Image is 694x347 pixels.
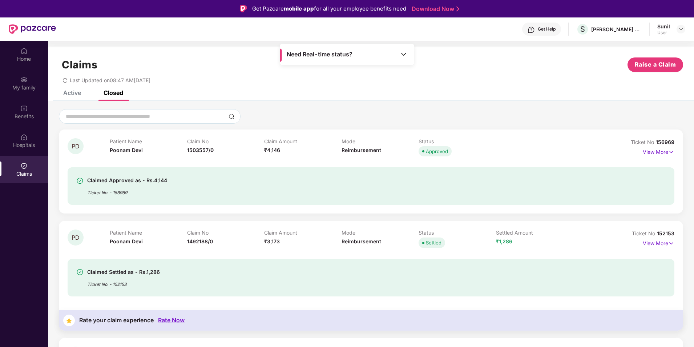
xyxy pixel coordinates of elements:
div: Ticket No. - 152153 [87,276,160,288]
img: Logo [240,5,247,12]
div: Get Help [538,26,556,32]
span: Reimbursement [342,238,381,244]
img: svg+xml;base64,PHN2ZyB4bWxucz0iaHR0cDovL3d3dy53My5vcmcvMjAwMC9zdmciIHdpZHRoPSIzNyIgaGVpZ2h0PSIzNy... [63,315,75,326]
span: ₹3,173 [264,238,280,244]
p: Patient Name [110,138,187,144]
span: redo [62,77,68,83]
div: [PERSON_NAME] CONSULTANTS P LTD [591,26,642,33]
div: Claimed Settled as - Rs.1,286 [87,268,160,276]
span: 152153 [657,230,674,236]
p: Patient Name [110,230,187,236]
span: Need Real-time status? [287,51,352,58]
img: svg+xml;base64,PHN2ZyBpZD0iSG9tZSIgeG1sbnM9Imh0dHA6Ly93d3cudzMub3JnLzIwMDAvc3ZnIiB3aWR0aD0iMjAiIG... [20,47,28,55]
p: View More [643,238,674,247]
p: Claim Amount [264,138,342,144]
span: Ticket No [631,139,656,145]
img: svg+xml;base64,PHN2ZyBpZD0iSG9zcGl0YWxzIiB4bWxucz0iaHR0cDovL3d3dy53My5vcmcvMjAwMC9zdmciIHdpZHRoPS... [20,133,28,141]
span: PD [72,235,80,241]
a: Download Now [412,5,457,13]
strong: mobile app [284,5,314,12]
div: Closed [104,89,123,96]
img: svg+xml;base64,PHN2ZyBpZD0iQmVuZWZpdHMiIHhtbG5zPSJodHRwOi8vd3d3LnczLm9yZy8yMDAwL3N2ZyIgd2lkdGg9Ij... [20,105,28,112]
p: Mode [342,138,419,144]
div: Ticket No. - 156969 [87,185,167,196]
div: Approved [426,148,448,155]
img: svg+xml;base64,PHN2ZyB4bWxucz0iaHR0cDovL3d3dy53My5vcmcvMjAwMC9zdmciIHdpZHRoPSIxNyIgaGVpZ2h0PSIxNy... [668,148,674,156]
span: 1503557/0 [187,147,214,153]
img: svg+xml;base64,PHN2ZyBpZD0iQ2xhaW0iIHhtbG5zPSJodHRwOi8vd3d3LnczLm9yZy8yMDAwL3N2ZyIgd2lkdGg9IjIwIi... [20,162,28,169]
div: User [657,30,670,36]
span: ₹1,286 [496,238,512,244]
span: Raise a Claim [635,60,676,69]
img: New Pazcare Logo [9,24,56,34]
p: Status [419,230,496,236]
p: Mode [342,230,419,236]
img: svg+xml;base64,PHN2ZyBpZD0iSGVscC0zMngzMiIgeG1sbnM9Imh0dHA6Ly93d3cudzMub3JnLzIwMDAvc3ZnIiB3aWR0aD... [528,26,535,33]
img: svg+xml;base64,PHN2ZyBpZD0iU3VjY2Vzcy0zMngzMiIgeG1sbnM9Imh0dHA6Ly93d3cudzMub3JnLzIwMDAvc3ZnIiB3aW... [76,177,84,184]
span: Poonam Devi [110,147,143,153]
span: S [580,25,585,33]
img: svg+xml;base64,PHN2ZyBpZD0iU2VhcmNoLTMyeDMyIiB4bWxucz0iaHR0cDovL3d3dy53My5vcmcvMjAwMC9zdmciIHdpZH... [229,113,234,119]
p: View More [643,146,674,156]
span: Ticket No [632,230,657,236]
div: Rate Now [158,317,185,324]
span: ₹4,146 [264,147,280,153]
div: Rate your claim experience [79,317,154,324]
button: Raise a Claim [628,57,683,72]
div: Get Pazcare for all your employee benefits need [252,4,406,13]
p: Claim Amount [264,230,342,236]
img: Toggle Icon [400,51,407,58]
span: 156969 [656,139,674,145]
div: Claimed Approved as - Rs.4,144 [87,176,167,185]
span: Poonam Devi [110,238,143,244]
img: svg+xml;base64,PHN2ZyBpZD0iU3VjY2Vzcy0zMngzMiIgeG1sbnM9Imh0dHA6Ly93d3cudzMub3JnLzIwMDAvc3ZnIiB3aW... [76,268,84,276]
img: Stroke [456,5,459,13]
img: svg+xml;base64,PHN2ZyB4bWxucz0iaHR0cDovL3d3dy53My5vcmcvMjAwMC9zdmciIHdpZHRoPSIxNyIgaGVpZ2h0PSIxNy... [668,239,674,247]
div: Active [63,89,81,96]
img: svg+xml;base64,PHN2ZyB3aWR0aD0iMjAiIGhlaWdodD0iMjAiIHZpZXdCb3g9IjAgMCAyMCAyMCIgZmlsbD0ibm9uZSIgeG... [20,76,28,83]
img: svg+xml;base64,PHN2ZyBpZD0iRHJvcGRvd24tMzJ4MzIiIHhtbG5zPSJodHRwOi8vd3d3LnczLm9yZy8yMDAwL3N2ZyIgd2... [678,26,684,32]
div: Settled [426,239,441,246]
h1: Claims [62,59,97,71]
p: Claim No [187,230,265,236]
span: Reimbursement [342,147,381,153]
span: Last Updated on 08:47 AM[DATE] [70,77,150,83]
p: Status [419,138,496,144]
span: 1492188/0 [187,238,213,244]
p: Claim No [187,138,265,144]
div: Sunil [657,23,670,30]
p: Settled Amount [496,230,573,236]
span: PD [72,143,80,149]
